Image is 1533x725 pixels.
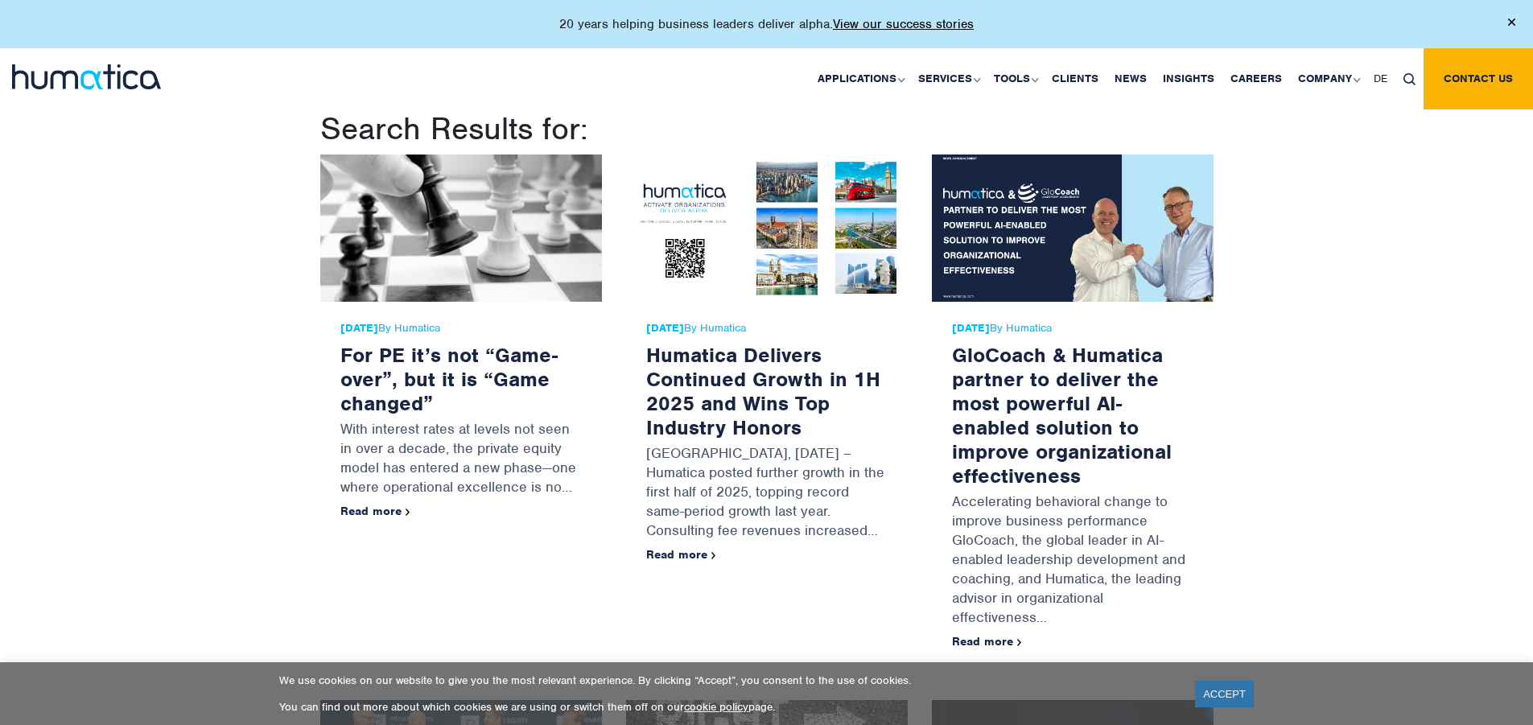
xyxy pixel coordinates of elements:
a: Careers [1222,48,1290,109]
a: Read more [646,547,716,562]
a: Read more [952,634,1022,649]
img: logo [12,64,161,89]
img: For PE it’s not “Game-over”, but it is “Game changed” [320,154,602,302]
a: Clients [1044,48,1106,109]
p: [GEOGRAPHIC_DATA], [DATE] – Humatica posted further growth in the first half of 2025, topping rec... [646,439,888,548]
span: By Humatica [646,322,888,335]
img: Humatica Delivers Continued Growth in 1H 2025 and Wins Top Industry Honors [626,154,908,302]
a: Tools [986,48,1044,109]
a: For PE it’s not “Game-over”, but it is “Game changed” [340,342,558,416]
span: By Humatica [952,322,1193,335]
a: DE [1366,48,1395,109]
p: With interest rates at levels not seen in over a decade, the private equity model has entered a n... [340,415,582,505]
h1: Search Results for: [320,109,1214,148]
a: View our success stories [833,16,974,32]
a: News [1106,48,1155,109]
img: arrowicon [406,509,410,516]
a: ACCEPT [1195,681,1254,707]
a: Services [910,48,986,109]
a: Humatica Delivers Continued Growth in 1H 2025 and Wins Top Industry Honors [646,342,880,440]
p: We use cookies on our website to give you the most relevant experience. By clicking “Accept”, you... [279,674,1175,687]
span: DE [1374,72,1387,85]
a: Contact us [1424,48,1533,109]
a: Read more [340,504,410,518]
a: Insights [1155,48,1222,109]
a: GloCoach & Humatica partner to deliver the most powerful AI-enabled solution to improve organizat... [952,342,1172,488]
a: Company [1290,48,1366,109]
img: GloCoach & Humatica partner to deliver the most powerful AI-enabled solution to improve organizat... [932,154,1214,302]
span: By Humatica [340,322,582,335]
strong: [DATE] [646,321,684,335]
img: arrowicon [1017,639,1022,646]
p: 20 years helping business leaders deliver alpha. [559,16,974,32]
img: arrowicon [711,552,716,559]
strong: [DATE] [340,321,378,335]
a: Applications [810,48,910,109]
p: Accelerating behavioral change to improve business performance GloCoach, the global leader in AI-... [952,488,1193,635]
a: cookie policy [684,700,748,714]
img: search_icon [1403,73,1416,85]
strong: [DATE] [952,321,990,335]
p: You can find out more about which cookies we are using or switch them off on our page. [279,700,1175,714]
